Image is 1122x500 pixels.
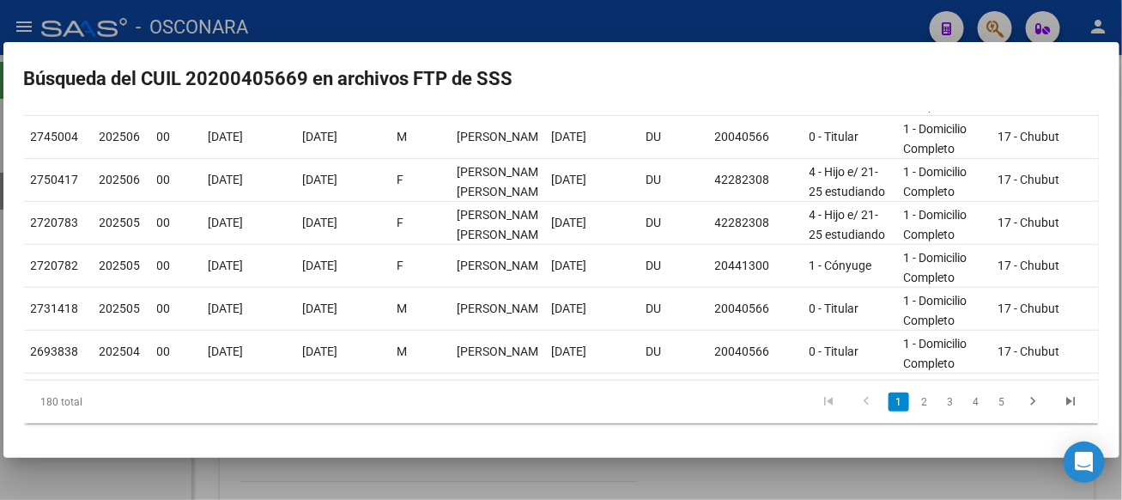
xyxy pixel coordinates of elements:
[100,345,141,358] span: 202504
[810,345,859,358] span: 0 - Titular
[966,393,986,412] a: 4
[904,122,967,155] span: 1 - Domicilio Completo
[552,216,587,229] span: [DATE]
[810,259,872,272] span: 1 - Cónyuge
[810,302,859,315] span: 0 - Titular
[24,381,236,424] div: 180 total
[904,165,967,198] span: 1 - Domicilio Completo
[303,130,338,143] span: [DATE]
[100,130,141,143] span: 202506
[397,173,404,186] span: F
[100,259,141,272] span: 202505
[646,170,701,190] div: DU
[998,130,1060,143] span: 17 - Chubut
[552,302,587,315] span: [DATE]
[904,294,967,327] span: 1 - Domicilio Completo
[157,256,195,276] div: 00
[209,345,244,358] span: [DATE]
[458,259,549,272] span: PORTILLO ANDREA BETINA
[646,256,701,276] div: DU
[157,170,195,190] div: 00
[552,345,587,358] span: [DATE]
[209,216,244,229] span: [DATE]
[31,216,79,229] span: 2720783
[646,342,701,362] div: DU
[552,259,587,272] span: [DATE]
[851,393,883,412] a: go to previous page
[552,173,587,186] span: [DATE]
[31,345,79,358] span: 2693838
[1064,442,1105,483] div: Open Intercom Messenger
[646,213,701,233] div: DU
[209,130,244,143] span: [DATE]
[157,127,195,147] div: 00
[904,337,967,370] span: 1 - Domicilio Completo
[397,302,408,315] span: M
[904,208,967,241] span: 1 - Domicilio Completo
[904,251,967,284] span: 1 - Domicilio Completo
[914,393,935,412] a: 2
[715,213,796,233] div: 42282308
[715,256,796,276] div: 20441300
[810,208,886,241] span: 4 - Hijo e/ 21-25 estudiando
[458,208,549,241] span: GONZALEZ IARA SOFIA
[157,342,195,362] div: 00
[303,345,338,358] span: [DATE]
[715,342,796,362] div: 20040566
[397,345,408,358] span: M
[157,299,195,319] div: 00
[397,259,404,272] span: F
[458,130,549,143] span: GONZALEZ RODOLFO CARLOS
[303,302,338,315] span: [DATE]
[303,259,338,272] span: [DATE]
[646,127,701,147] div: DU
[1055,393,1088,412] a: go to last page
[992,393,1012,412] a: 5
[646,299,701,319] div: DU
[100,173,141,186] span: 202506
[715,299,796,319] div: 20040566
[31,173,79,186] span: 2750417
[998,259,1060,272] span: 17 - Chubut
[31,130,79,143] span: 2745004
[998,216,1060,229] span: 17 - Chubut
[989,387,1015,417] li: page 5
[998,302,1060,315] span: 17 - Chubut
[813,393,846,412] a: go to first page
[552,130,587,143] span: [DATE]
[157,213,195,233] div: 00
[31,259,79,272] span: 2720782
[886,387,912,417] li: page 1
[100,302,141,315] span: 202505
[303,216,338,229] span: [DATE]
[397,130,408,143] span: M
[998,173,1060,186] span: 17 - Chubut
[24,63,1099,95] h2: Búsqueda del CUIL 20200405669 en archivos FTP de SSS
[100,216,141,229] span: 202505
[209,259,244,272] span: [DATE]
[1017,393,1050,412] a: go to next page
[303,173,338,186] span: [DATE]
[31,302,79,315] span: 2731418
[397,216,404,229] span: F
[912,387,937,417] li: page 2
[715,127,796,147] div: 20040566
[810,130,859,143] span: 0 - Titular
[715,170,796,190] div: 42282308
[889,393,909,412] a: 1
[458,165,549,198] span: GONZALEZ IARA SOFIA
[458,302,549,315] span: GONZALEZ RODOLFO CARLOS
[209,302,244,315] span: [DATE]
[937,387,963,417] li: page 3
[458,345,549,358] span: GONZALEZ RODOLFO CARLOS
[940,393,961,412] a: 3
[998,345,1060,358] span: 17 - Chubut
[810,165,886,198] span: 4 - Hijo e/ 21-25 estudiando
[209,173,244,186] span: [DATE]
[963,387,989,417] li: page 4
